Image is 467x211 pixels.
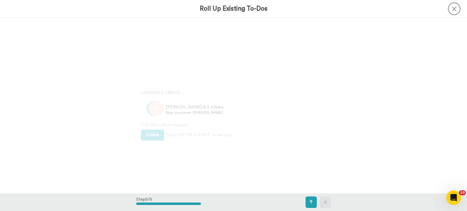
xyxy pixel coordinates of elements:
[166,132,232,138] span: Press ENTER (+ SHIFT to record)
[141,130,164,141] button: Create
[166,104,223,110] span: [PERSON_NAME] & 5 others
[147,101,162,116] img: b.png
[166,110,223,115] span: New customer - [PERSON_NAME]
[141,122,326,128] span: 7 To-Dos will be merged
[200,5,268,12] h3: Roll Up Existing To-Dos
[149,101,164,116] img: r.png
[146,101,161,116] img: c.png
[459,190,466,195] span: 10
[146,133,159,137] span: Create
[136,193,201,211] div: Step 5 / 5
[141,90,326,95] h4: Confirm & Create
[446,190,461,205] iframe: Intercom live chat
